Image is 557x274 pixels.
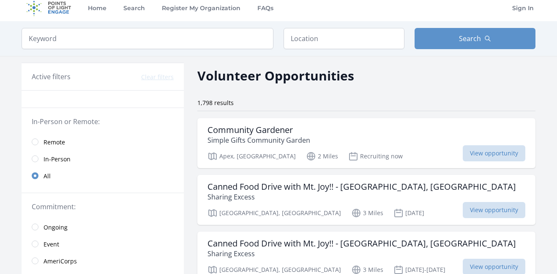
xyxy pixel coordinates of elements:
span: Ongoing [44,223,68,232]
p: Sharing Excess [208,192,516,202]
button: Clear filters [141,73,174,81]
span: View opportunity [463,202,525,218]
input: Location [284,28,404,49]
p: [DATE] [393,208,424,218]
span: Remote [44,138,65,147]
a: Remote [22,133,184,150]
h2: Volunteer Opportunities [197,66,354,85]
a: Canned Food Drive with Mt. Joy!! - [GEOGRAPHIC_DATA], [GEOGRAPHIC_DATA] Sharing Excess [GEOGRAPHI... [197,175,535,225]
h3: Active filters [32,72,71,82]
p: 2 Miles [306,151,338,161]
h3: Community Gardener [208,125,310,135]
p: [GEOGRAPHIC_DATA], [GEOGRAPHIC_DATA] [208,208,341,218]
h3: Canned Food Drive with Mt. Joy!! - [GEOGRAPHIC_DATA], [GEOGRAPHIC_DATA] [208,182,516,192]
a: AmeriCorps [22,252,184,269]
span: All [44,172,51,180]
a: All [22,167,184,184]
input: Keyword [22,28,273,49]
a: Community Gardener Simple Gifts Community Garden Apex, [GEOGRAPHIC_DATA] 2 Miles Recruiting now V... [197,118,535,168]
p: Sharing Excess [208,249,516,259]
p: Recruiting now [348,151,403,161]
h3: Canned Food Drive with Mt. Joy!! - [GEOGRAPHIC_DATA], [GEOGRAPHIC_DATA] [208,238,516,249]
span: In-Person [44,155,71,163]
legend: Commitment: [32,202,174,212]
button: Search [415,28,535,49]
a: In-Person [22,150,184,167]
span: AmeriCorps [44,257,77,266]
span: 1,798 results [197,99,234,107]
span: View opportunity [463,145,525,161]
a: Ongoing [22,219,184,235]
a: Event [22,235,184,252]
p: 3 Miles [351,208,383,218]
p: Simple Gifts Community Garden [208,135,310,145]
p: Apex, [GEOGRAPHIC_DATA] [208,151,296,161]
legend: In-Person or Remote: [32,116,174,127]
span: Search [459,33,481,44]
span: Event [44,240,59,249]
